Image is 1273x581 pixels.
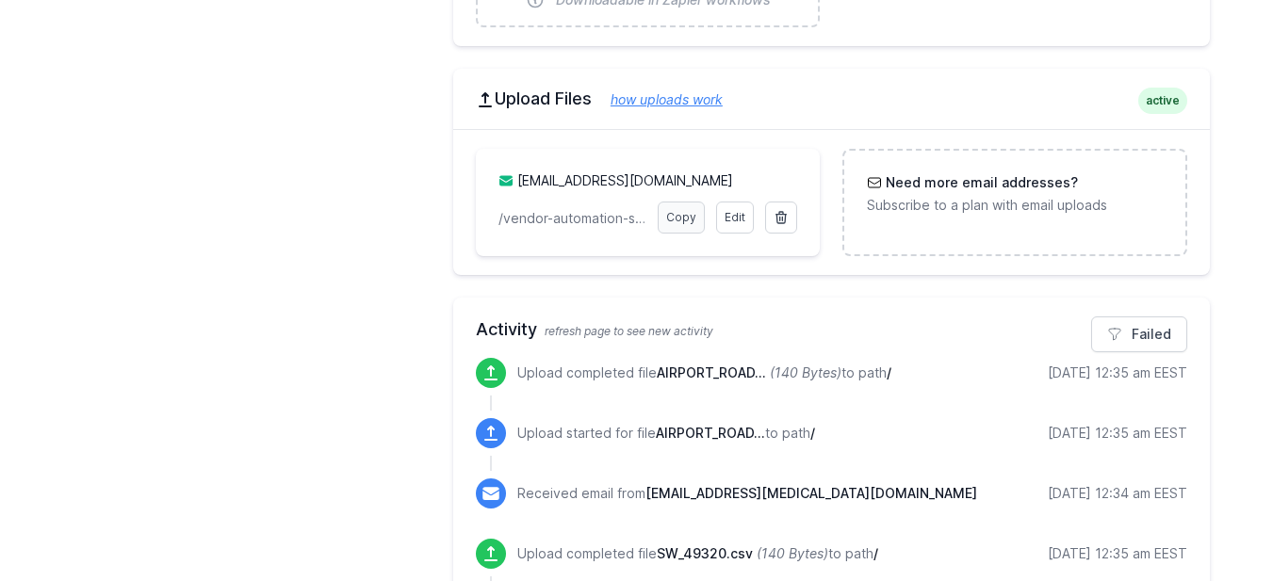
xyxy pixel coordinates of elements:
[657,364,766,380] span: AIRPORT_ROAD_49320.csv
[476,316,1187,343] h2: Activity
[545,324,713,338] span: refresh page to see new activity
[757,545,828,561] i: (140 Bytes)
[657,545,753,561] span: SW_49320.csv
[887,364,891,380] span: /
[656,425,765,441] span: AIRPORT_ROAD_49320.csv
[1091,316,1187,352] a: Failed
[1048,363,1187,382] div: [DATE] 12:35 am EEST
[476,88,1187,110] h2: Upload Files
[716,202,754,234] a: Edit
[517,544,878,563] p: Upload completed file to path
[1048,424,1187,443] div: [DATE] 12:35 am EEST
[658,202,705,234] a: Copy
[1138,88,1187,114] span: active
[645,485,977,501] span: [EMAIL_ADDRESS][MEDICAL_DATA][DOMAIN_NAME]
[770,364,841,380] i: (140 Bytes)
[810,425,815,441] span: /
[517,363,891,382] p: Upload completed file to path
[592,91,723,107] a: how uploads work
[517,424,815,443] p: Upload started for file to path
[873,545,878,561] span: /
[517,172,733,188] a: [EMAIL_ADDRESS][DOMAIN_NAME]
[1048,544,1187,563] div: [DATE] 12:35 am EEST
[1048,484,1187,503] div: [DATE] 12:34 am EEST
[498,209,646,228] p: /vendor-automation-sftp-storage-live-me-1/home/TB_JO_a6ee59bc-3f05-40b2-8900-2cfb5d6ecb04/catalog
[517,484,977,503] p: Received email from
[867,196,1162,215] p: Subscribe to a plan with email uploads
[882,173,1078,192] h3: Need more email addresses?
[1179,487,1250,558] iframe: Drift Widget Chat Controller
[844,151,1184,237] a: Need more email addresses? Subscribe to a plan with email uploads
